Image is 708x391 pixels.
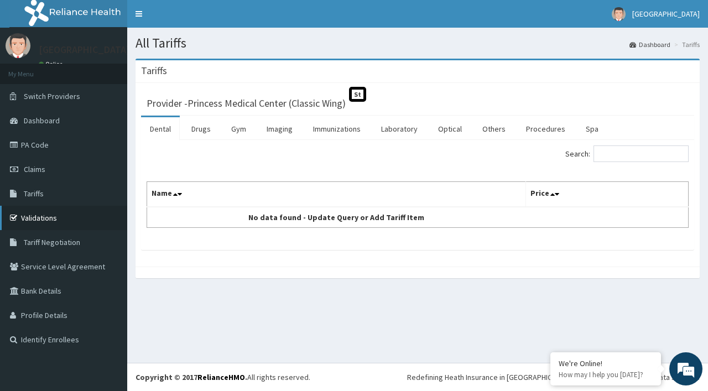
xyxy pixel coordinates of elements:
img: User Image [6,33,30,58]
input: Search: [594,145,689,162]
textarea: Type your message and hit 'Enter' [6,268,211,306]
label: Search: [565,145,689,162]
th: Name [147,182,526,207]
p: [GEOGRAPHIC_DATA] [39,45,130,55]
h3: Provider - Princess Medical Center (Classic Wing) [147,98,346,108]
a: Others [473,117,514,140]
a: Online [39,60,65,68]
strong: Copyright © 2017 . [136,372,247,382]
a: Dashboard [629,40,670,49]
span: Dashboard [24,116,60,126]
li: Tariffs [671,40,700,49]
a: Dental [141,117,180,140]
div: Minimize live chat window [181,6,208,32]
p: How may I help you today? [559,370,653,379]
a: Procedures [517,117,574,140]
a: Gym [222,117,255,140]
div: Redefining Heath Insurance in [GEOGRAPHIC_DATA] using Telemedicine and Data Science! [407,372,700,383]
span: St [349,87,366,102]
span: Switch Providers [24,91,80,101]
a: RelianceHMO [197,372,245,382]
footer: All rights reserved. [127,363,708,391]
span: Tariff Negotiation [24,237,80,247]
a: Optical [429,117,471,140]
h1: All Tariffs [136,36,700,50]
span: Tariffs [24,189,44,199]
div: Chat with us now [58,62,186,76]
a: Spa [577,117,607,140]
h3: Tariffs [141,66,167,76]
td: No data found - Update Query or Add Tariff Item [147,207,526,228]
a: Imaging [258,117,301,140]
span: We're online! [64,122,153,234]
a: Drugs [183,117,220,140]
span: [GEOGRAPHIC_DATA] [632,9,700,19]
div: We're Online! [559,358,653,368]
img: User Image [612,7,626,21]
a: Laboratory [372,117,426,140]
a: Immunizations [304,117,369,140]
th: Price [526,182,689,207]
img: d_794563401_company_1708531726252_794563401 [20,55,45,83]
span: Claims [24,164,45,174]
